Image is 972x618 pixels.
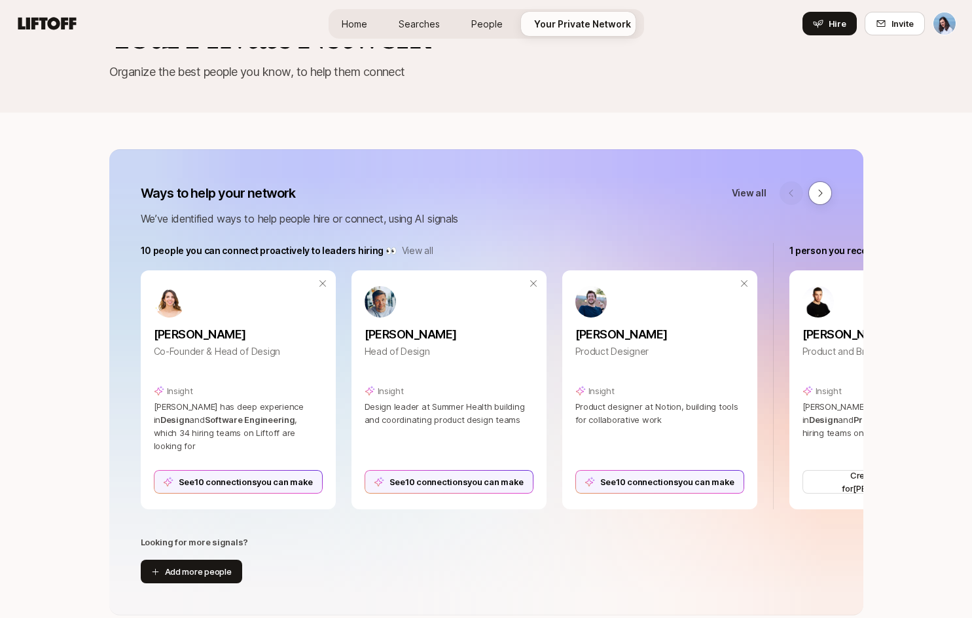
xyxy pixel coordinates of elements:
[575,401,738,425] span: Product designer at Notion, building tools for collaborative work
[365,318,533,344] a: [PERSON_NAME]
[933,12,956,35] button: Dan Tase
[160,414,189,425] span: Design
[109,63,863,81] p: Organize the best people you know, to help them connect
[109,16,863,55] h2: Your Private Network
[388,12,450,36] a: Searches
[865,12,925,35] button: Invite
[816,384,842,397] p: Insight
[141,210,832,227] p: We’ve identified ways to help people hire or connect, using AI signals
[365,401,525,425] span: Design leader at Summer Health building and coordinating product design teams
[154,344,323,359] p: Co-Founder & Head of Design
[575,318,744,344] a: [PERSON_NAME]
[802,344,971,359] p: Product and Brand Designer
[838,414,853,425] span: and
[809,414,838,425] span: Design
[167,384,193,397] p: Insight
[575,286,607,318] img: ACg8ocLvjhFXXvRClJjm-xPfkkp9veM7FpBgciPjquukK9GRrNvCg31i2A=s160-c
[891,17,914,30] span: Invite
[331,12,378,36] a: Home
[575,325,744,344] p: [PERSON_NAME]
[471,17,503,31] span: People
[189,414,204,425] span: and
[154,318,323,344] a: [PERSON_NAME]
[802,470,971,494] button: Create a share for[PERSON_NAME]
[802,318,971,344] a: [PERSON_NAME]
[854,414,918,425] span: Product Design
[205,414,295,425] span: Software Engineering
[461,12,513,36] a: People
[378,384,404,397] p: Insight
[154,325,323,344] p: [PERSON_NAME]
[575,344,744,359] p: Product Designer
[365,344,533,359] p: Head of Design
[141,184,296,202] p: Ways to help your network
[802,286,834,318] img: d819d531_3fc3_409f_b672_51966401da63.jpg
[342,17,367,31] span: Home
[534,17,631,31] span: Your Private Network
[588,384,615,397] p: Insight
[365,325,533,344] p: [PERSON_NAME]
[524,12,641,36] a: Your Private Network
[802,12,857,35] button: Hire
[154,286,185,318] img: 8d0482ca_1812_4c98_b136_83a29d302753.jpg
[933,12,956,35] img: Dan Tase
[829,17,846,30] span: Hire
[802,325,971,344] p: [PERSON_NAME]
[399,17,440,31] span: Searches
[141,243,397,259] p: 10 people you can connect proactively to leaders hiring 👀
[732,185,766,201] a: View all
[802,401,952,425] span: [PERSON_NAME] has deep experience in
[141,560,242,583] button: Add more people
[365,286,396,318] img: ACg8ocKEKRaDdLI4UrBIVgU4GlSDRsaw4FFi6nyNfamyhzdGAwDX=s160-c
[402,243,433,259] a: View all
[141,536,249,549] p: Looking for more signals?
[154,414,298,451] span: , which 34 hiring teams on Liftoff are looking for
[154,401,304,425] span: [PERSON_NAME] has deep experience in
